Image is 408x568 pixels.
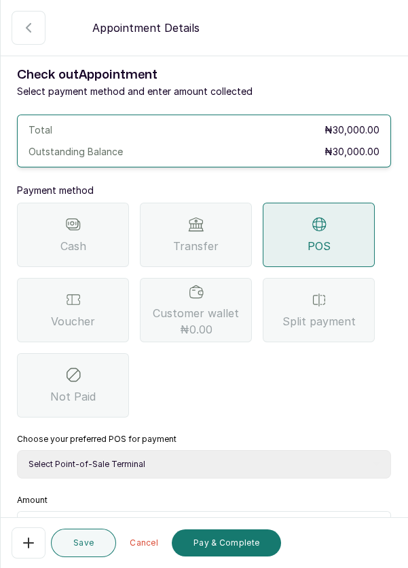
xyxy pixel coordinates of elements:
span: Customer wallet [153,305,239,338]
span: Not Paid [50,388,96,405]
span: Cash [60,238,86,254]
p: Total [29,123,52,137]
span: POS [308,238,331,254]
span: Split payment [282,313,356,329]
button: Pay & Complete [172,529,281,556]
span: ₦0.00 [180,321,212,338]
button: Cancel [122,529,166,556]
p: Appointment Details [92,20,200,36]
button: Save [51,529,116,557]
p: ₦30,000.00 [324,123,379,137]
p: ₦30,000.00 [324,145,379,159]
span: Transfer [173,238,219,254]
label: Choose your preferred POS for payment [17,434,177,445]
p: Payment method [17,184,391,197]
label: Amount [17,495,48,506]
p: Select payment method and enter amount collected [17,85,391,98]
p: Outstanding Balance [29,145,123,159]
h1: Check out Appointment [17,66,391,85]
span: Voucher [51,313,95,329]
